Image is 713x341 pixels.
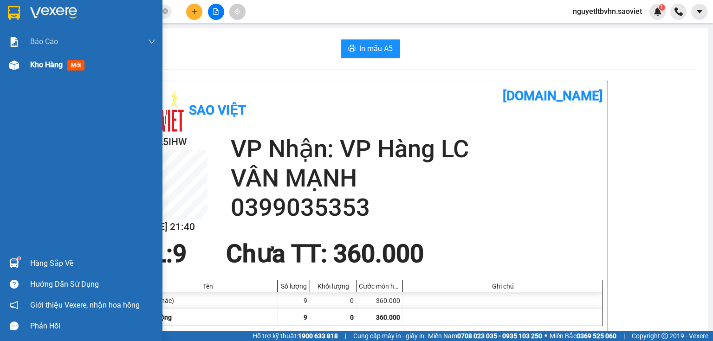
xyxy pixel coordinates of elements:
[30,60,63,69] span: Kho hàng
[220,240,429,268] div: Chưa TT : 360.000
[312,283,354,290] div: Khối lượng
[695,7,704,16] span: caret-down
[659,4,665,11] sup: 1
[234,8,240,15] span: aim
[503,88,603,103] b: [DOMAIN_NAME]
[310,292,356,309] div: 0
[350,314,354,321] span: 0
[660,4,663,11] span: 1
[173,239,187,268] span: 9
[654,7,662,16] img: icon-new-feature
[341,39,400,58] button: printerIn mẫu A5
[356,292,403,309] div: 360.000
[428,331,542,341] span: Miền Nam
[348,45,356,53] span: printer
[138,219,207,235] h2: [DATE] 21:40
[141,283,275,290] div: Tên
[208,4,224,20] button: file-add
[345,331,346,341] span: |
[623,331,625,341] span: |
[304,314,307,321] span: 9
[229,4,246,20] button: aim
[124,7,224,23] b: [DOMAIN_NAME]
[278,292,310,309] div: 9
[49,54,224,112] h2: VP Nhận: VP Hàng LC
[674,7,683,16] img: phone-icon
[138,135,207,150] h2: Z8WL5IHW
[231,135,603,164] h2: VP Nhận: VP Hàng LC
[213,8,219,15] span: file-add
[298,332,338,340] strong: 1900 633 818
[376,314,400,321] span: 360.000
[9,60,19,70] img: warehouse-icon
[544,334,547,338] span: ⚪️
[138,292,278,309] div: kiện (Khác)
[9,37,19,47] img: solution-icon
[5,7,52,54] img: logo.jpg
[353,331,426,341] span: Cung cấp máy in - giấy in:
[661,333,668,339] span: copyright
[67,60,84,71] span: mới
[10,301,19,309] span: notification
[9,258,19,268] img: warehouse-icon
[577,332,616,340] strong: 0369 525 060
[162,7,168,16] span: close-circle
[359,283,400,290] div: Cước món hàng
[565,6,649,17] span: nguyetltbvhn.saoviet
[231,193,603,222] h2: 0399035353
[30,36,58,47] span: Báo cáo
[253,331,338,341] span: Hỗ trợ kỹ thuật:
[30,277,156,291] div: Hướng dẫn sử dụng
[359,43,393,54] span: In mẫu A5
[280,283,307,290] div: Số lượng
[5,54,75,69] h2: Z8WL5IHW
[10,280,19,289] span: question-circle
[405,283,600,290] div: Ghi chú
[30,299,140,311] span: Giới thiệu Vexere, nhận hoa hồng
[56,22,113,37] b: Sao Việt
[231,164,603,193] h2: VÂN MẠNH
[18,257,20,260] sup: 1
[10,322,19,330] span: message
[691,4,707,20] button: caret-down
[191,8,198,15] span: plus
[8,6,20,20] img: logo-vxr
[30,257,156,270] div: Hàng sắp về
[148,38,156,45] span: down
[189,103,246,118] b: Sao Việt
[162,8,168,14] span: close-circle
[550,331,616,341] span: Miền Bắc
[186,4,202,20] button: plus
[30,319,156,333] div: Phản hồi
[457,332,542,340] strong: 0708 023 035 - 0935 103 250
